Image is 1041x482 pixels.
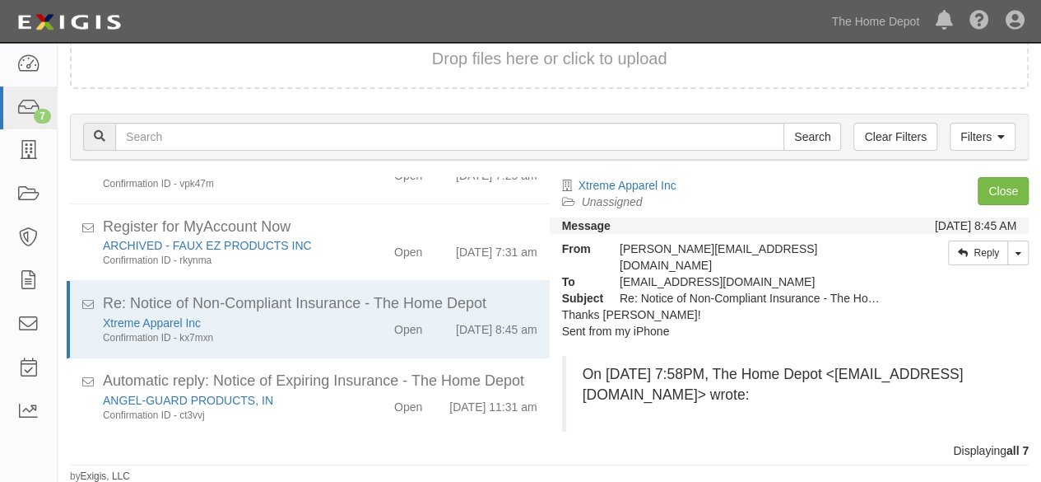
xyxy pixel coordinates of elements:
[969,12,989,31] i: Help Center - Complianz
[103,316,201,330] a: Xtreme Apparel Inc
[607,290,897,307] div: Re: Notice of Non-Compliant Insurance - The Home Depot
[853,123,936,151] a: Clear Filters
[607,274,897,290] div: party-yf77j4@sbainsurance.homedepot.com
[103,331,346,345] div: Confirmation ID - kx7mxn
[456,315,537,338] div: [DATE] 8:45 am
[394,392,422,415] div: Open
[432,47,667,71] button: Drop files here or click to upload
[394,315,422,338] div: Open
[115,123,784,151] input: Search
[550,307,1029,432] div: Thanks [PERSON_NAME]!
[948,241,1008,265] a: Reply
[103,371,537,392] div: Automatic reply: Notice of Expiring Insurance - The Home Depot
[550,274,607,290] strong: To
[823,5,927,38] a: The Home Depot
[103,239,312,252] a: ARCHIVED - FAUX EZ PRODUCTS INC
[449,392,537,415] div: [DATE] 11:31 am
[935,218,1016,234] div: [DATE] 8:45 AM
[58,442,1041,459] div: Displaying
[550,290,607,307] strong: Subject
[582,195,643,208] a: Unassigned
[562,323,1017,339] div: Sent from my iPhone
[579,179,676,192] a: Xtreme Apparel Inc
[978,177,1029,205] a: Close
[394,237,422,260] div: Open
[81,470,130,482] a: Exigis, LLC
[12,7,126,37] img: logo-5460c22ac91f19d4615b14bd174203de0afe785f0fc80cf4dbbc73dc1793850b.png
[103,254,346,268] div: Confirmation ID - rkynma
[456,237,537,260] div: [DATE] 7:31 am
[103,409,346,423] div: Confirmation ID - ct3vvj
[562,356,1017,434] blockquote: On [DATE] 7:58PM, The Home Depot <[EMAIL_ADDRESS][DOMAIN_NAME]> wrote:
[950,123,1015,151] a: Filters
[103,394,273,407] a: ANGEL-GUARD PRODUCTS, IN
[550,241,607,257] strong: From
[562,219,611,232] strong: Message
[103,217,537,238] div: Register for MyAccount Now
[1006,444,1029,457] b: all 7
[103,293,537,315] div: Re: Notice of Non-Compliant Insurance - The Home Depot
[783,123,841,151] input: Search
[607,241,897,274] div: [PERSON_NAME][EMAIL_ADDRESS][DOMAIN_NAME]
[103,177,346,191] div: Confirmation ID - vpk47m
[34,109,51,124] div: 7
